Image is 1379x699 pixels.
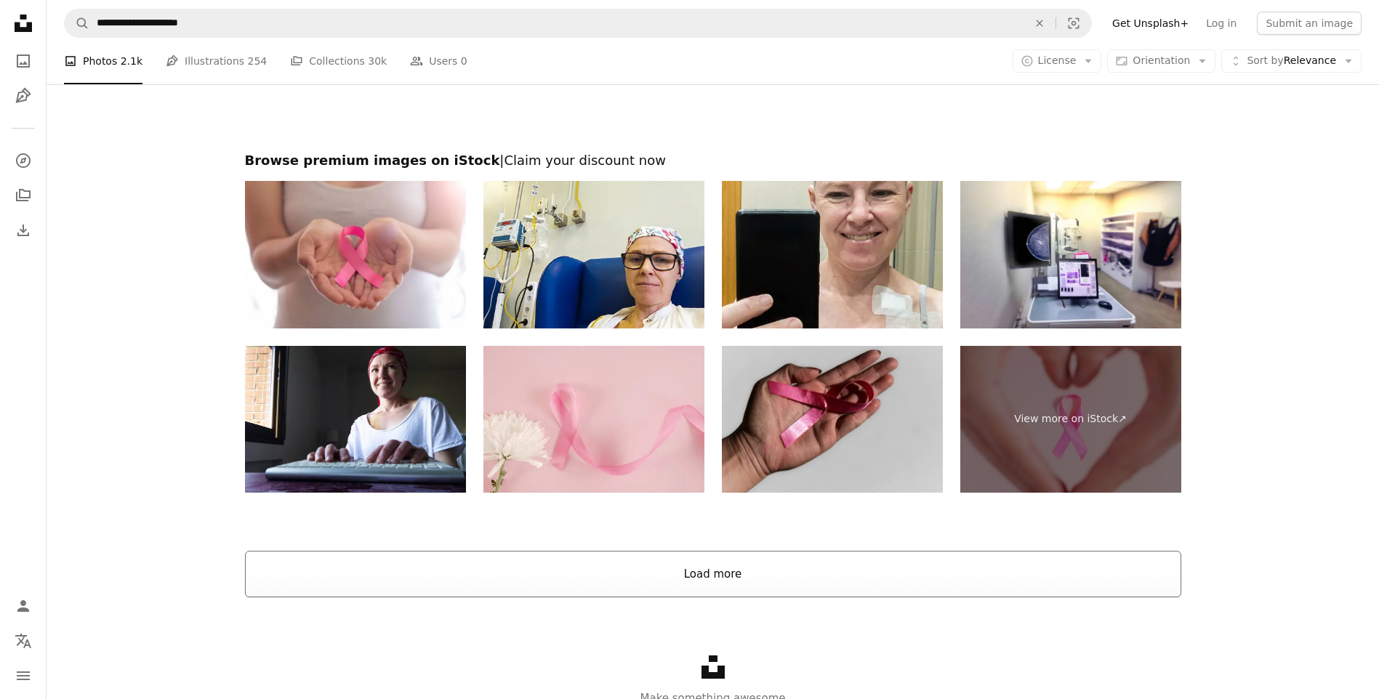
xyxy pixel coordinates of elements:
a: Home — Unsplash [9,9,38,41]
img: Breast cancer awareness [722,346,943,493]
button: Visual search [1056,9,1091,37]
img: Mammography machine or mammogram for women in hospital isolated on blurred background. [960,181,1181,328]
img: Receiving chemotherapy [483,181,704,328]
img: Teleworking with a scarf on my head [245,346,466,493]
button: Language [9,626,38,655]
span: 254 [248,53,268,69]
a: Illustrations [9,81,38,110]
img: Selfie with bandage after surgery [722,181,943,328]
button: Submit an image [1257,12,1362,35]
a: Explore [9,146,38,175]
a: Users 0 [410,38,467,84]
span: 30k [368,53,387,69]
a: View more on iStock↗ [960,346,1181,493]
span: Relevance [1247,54,1336,68]
a: Log in / Sign up [9,591,38,621]
span: | Claim your discount now [499,153,666,168]
button: Menu [9,661,38,690]
h2: Browse premium images on iStock [245,152,1181,169]
a: Photos [9,47,38,76]
a: Log in [1197,12,1245,35]
a: Get Unsplash+ [1103,12,1197,35]
button: Sort byRelevance [1221,49,1362,73]
span: License [1038,54,1077,66]
button: Search Unsplash [65,9,89,37]
a: Illustrations 254 [166,38,267,84]
form: Find visuals sitewide [64,9,1092,38]
span: 0 [461,53,467,69]
img: Breast cancer awareness concept [245,181,466,328]
span: Sort by [1247,54,1283,66]
img: pink ribbon and flower, Breast cancer awareness and October Pink day, world cancer day [483,346,704,493]
a: Download History [9,216,38,245]
button: Orientation [1107,49,1215,73]
button: Clear [1024,9,1056,37]
button: Load more [245,551,1181,597]
span: Orientation [1133,54,1190,66]
a: Collections 30k [290,38,387,84]
a: Collections [9,181,38,210]
button: License [1013,49,1102,73]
